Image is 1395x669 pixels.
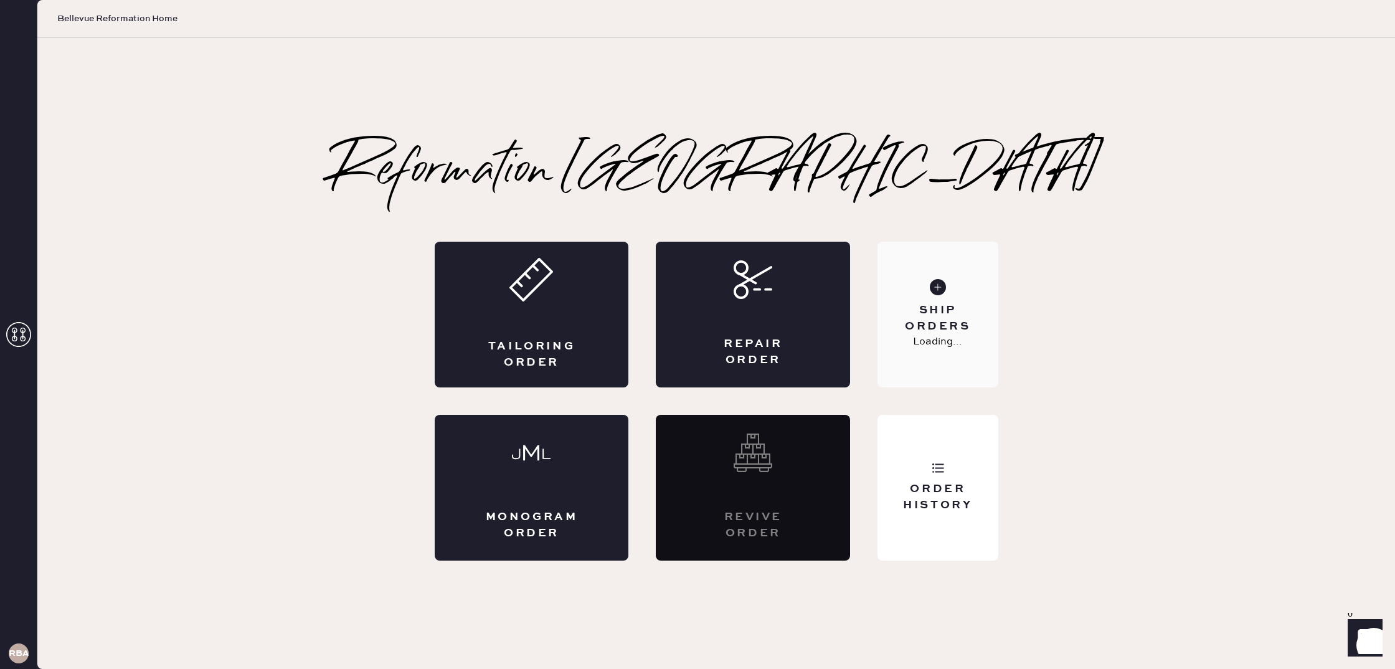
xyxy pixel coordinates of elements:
h3: RBA [9,649,29,658]
div: Revive order [706,510,800,541]
span: Bellevue Reformation Home [57,12,177,25]
p: Loading... [913,334,962,349]
div: Ship Orders [887,303,988,334]
div: Repair Order [706,336,800,368]
div: Monogram Order [485,510,579,541]
div: Tailoring Order [485,339,579,370]
div: Interested? Contact us at care@hemster.co [656,415,850,561]
iframe: Front Chat [1336,613,1389,667]
div: Order History [887,482,988,513]
h2: Reformation [GEOGRAPHIC_DATA] [331,147,1102,197]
